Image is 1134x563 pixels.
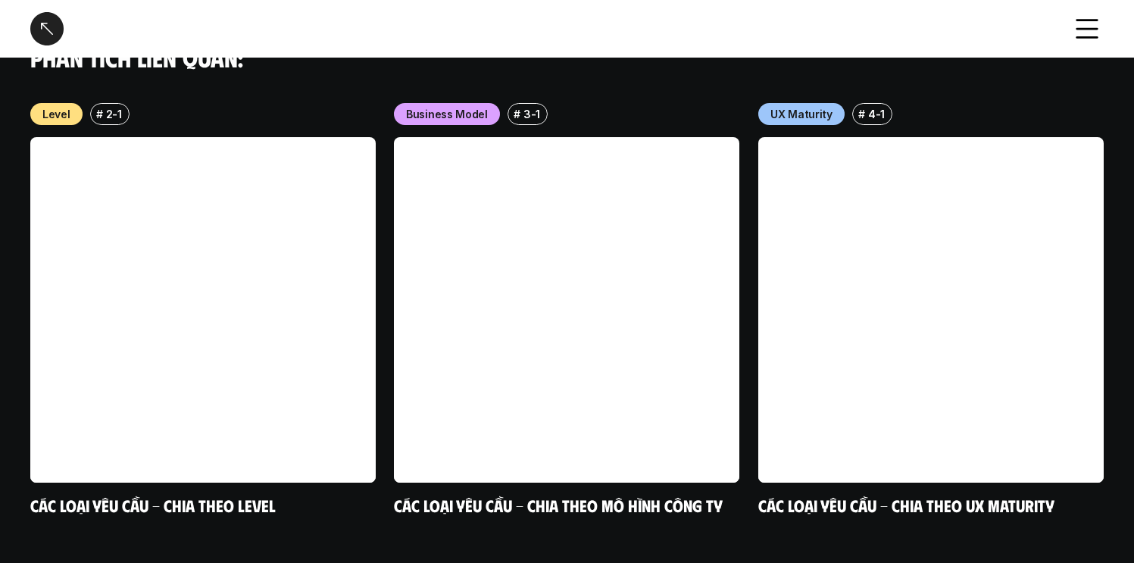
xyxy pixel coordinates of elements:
p: Level [42,106,70,122]
p: 2-1 [106,106,122,122]
p: 3-1 [523,106,540,122]
a: Các loại yêu cầu - Chia theo mô hình công ty [394,495,723,515]
h6: # [858,108,864,120]
a: Các loại yêu cầu - Chia theo UX Maturity [758,495,1054,515]
p: 4-1 [868,106,885,122]
h6: # [96,108,103,120]
h6: # [514,108,520,120]
p: UX Maturity [770,106,833,122]
p: Business Model [406,106,488,122]
a: Các loại yêu cầu - Chia theo level [30,495,276,515]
